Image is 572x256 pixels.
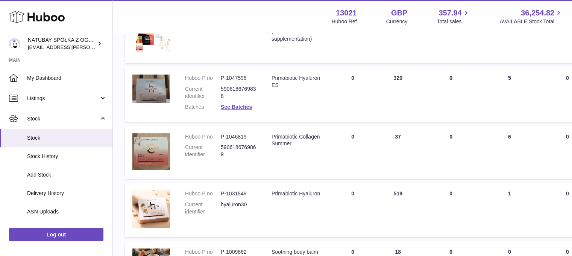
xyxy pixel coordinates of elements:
[221,104,252,110] a: See Batches
[185,85,221,100] dt: Current identifier
[375,67,420,122] td: 320
[375,126,420,179] td: 37
[185,190,221,197] dt: Huboo P no
[566,134,569,140] span: 0
[499,18,563,25] span: AVAILABLE Stock Total
[132,75,170,103] img: product image
[566,190,569,197] span: 0
[27,95,99,102] span: Listings
[28,44,151,50] span: [EMAIL_ADDRESS][PERSON_NAME][DOMAIN_NAME]
[28,37,96,51] div: NATUBAY SPÓŁKA Z OGRANICZONĄ ODPOWIEDZIALNOŚCIĄ
[272,190,323,197] div: Primabiotic Hyaluron
[185,133,221,140] dt: Huboo P no
[437,8,470,25] a: 357.94 Total sales
[27,208,107,215] span: ASN Uploads
[185,75,221,82] dt: Huboo P no
[185,201,221,215] dt: Current identifier
[437,18,470,25] span: Total sales
[132,133,170,170] img: product image
[221,248,256,256] dd: P-1009862
[27,190,107,197] span: Delivery History
[221,85,256,100] dd: 5906186769838
[438,8,461,18] span: 357.94
[221,144,256,158] dd: 5906186769869
[221,133,256,140] dd: P-1046819
[566,75,569,81] span: 0
[481,67,538,122] td: 5
[27,75,107,82] span: My Dashboard
[9,228,103,241] a: Log out
[27,134,107,142] span: Stock
[481,183,538,237] td: 1
[330,67,375,122] td: 0
[521,8,554,18] span: 36,254.82
[420,126,481,179] td: 0
[27,115,99,122] span: Stock
[185,248,221,256] dt: Huboo P no
[332,18,357,25] div: Huboo Ref
[386,18,408,25] div: Currency
[420,183,481,237] td: 0
[481,126,538,179] td: 6
[336,8,357,18] strong: 13021
[330,183,375,237] td: 0
[185,144,221,158] dt: Current identifier
[221,201,256,215] dd: hyaluron30
[27,171,107,178] span: Add Stock
[566,249,569,255] span: 0
[330,126,375,179] td: 0
[391,8,407,18] strong: GBP
[499,8,563,25] a: 36,254.82 AVAILABLE Stock Total
[27,153,107,160] span: Stock History
[221,190,256,197] dd: P-1031849
[9,38,20,49] img: kacper.antkowski@natubay.pl
[272,133,323,148] div: Primabiotic Collagen Summer
[420,67,481,122] td: 0
[272,75,323,89] div: Primabiotic Hyaluron ES
[132,190,170,228] img: product image
[221,75,256,82] dd: P-1047598
[375,183,420,237] td: 519
[185,104,221,111] dt: Batches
